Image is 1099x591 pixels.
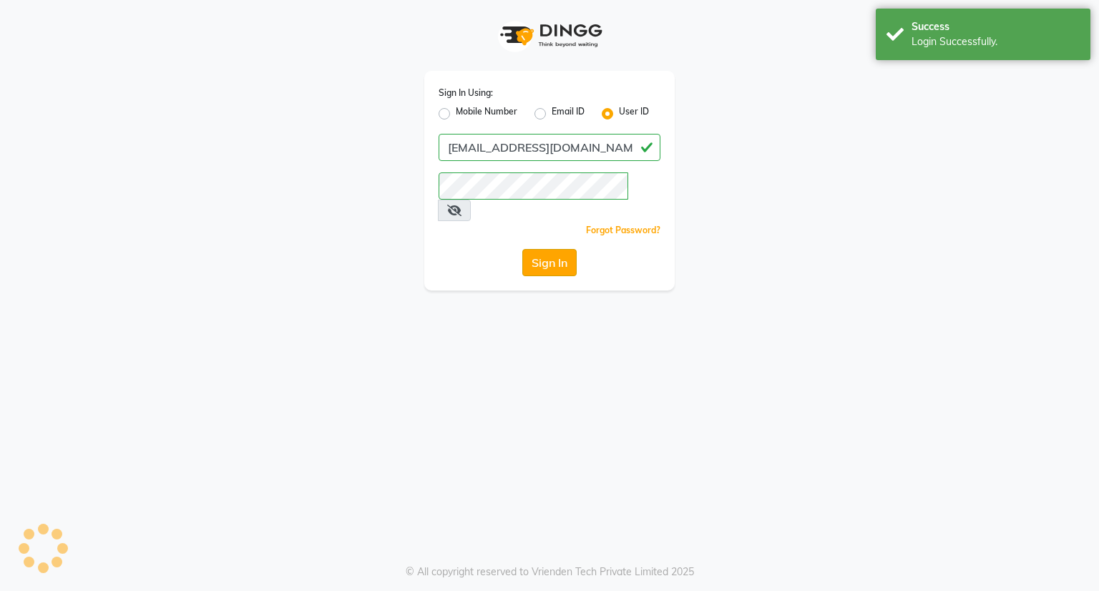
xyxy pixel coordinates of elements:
input: Username [439,134,660,161]
label: Mobile Number [456,105,517,122]
div: Login Successfully. [912,34,1080,49]
div: Success [912,19,1080,34]
button: Sign In [522,249,577,276]
label: Email ID [552,105,585,122]
a: Forgot Password? [586,225,660,235]
label: User ID [619,105,649,122]
img: logo1.svg [492,14,607,57]
label: Sign In Using: [439,87,493,99]
input: Username [439,172,628,200]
